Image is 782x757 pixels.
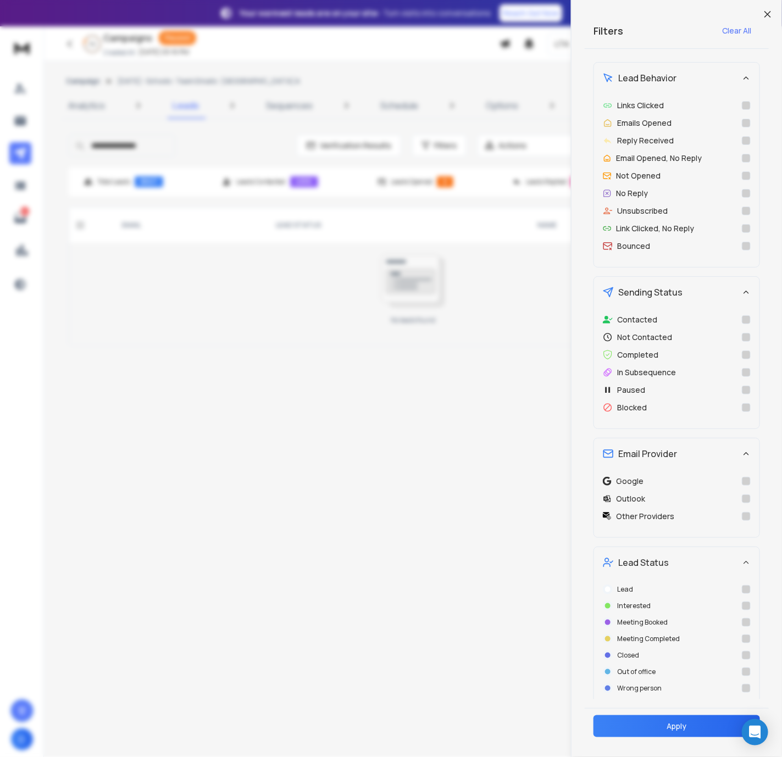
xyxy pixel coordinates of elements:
p: No Reply [616,188,648,199]
p: Out of office [617,667,656,676]
p: Not Opened [616,170,661,181]
p: Wrong person [617,684,662,693]
button: Lead Status [594,547,759,578]
p: Not Contacted [617,332,672,343]
p: Contacted [617,314,657,325]
p: Outlook [616,493,645,504]
p: Google [616,476,644,487]
p: Blocked [617,402,647,413]
h2: Filters [594,23,623,38]
p: Completed [617,349,658,360]
p: Interested [617,602,651,610]
p: Unsubscribed [617,205,668,216]
p: Email Opened, No Reply [616,153,702,164]
p: Reply Received [617,135,674,146]
button: Lead Behavior [594,63,759,93]
button: Apply [594,715,760,737]
span: Lead Behavior [618,71,676,85]
p: Link Clicked, No Reply [616,223,694,234]
p: Emails Opened [617,118,672,129]
span: Lead Status [618,556,669,569]
p: Lead [617,585,633,594]
p: Bounced [617,241,650,252]
button: Email Provider [594,438,759,469]
div: Email Provider [594,469,759,537]
p: Other Providers [616,511,674,522]
p: Meeting Completed [617,634,680,643]
p: Closed [617,651,639,660]
div: Sending Status [594,308,759,428]
button: Sending Status [594,277,759,308]
div: Open Intercom Messenger [742,719,768,745]
p: Meeting Booked [617,618,668,627]
span: Email Provider [618,447,677,460]
div: Lead Behavior [594,93,759,267]
div: Lead Status [594,578,759,743]
span: Sending Status [618,286,683,299]
button: Clear All [713,20,760,42]
p: Links Clicked [617,100,664,111]
p: In Subsequence [617,367,676,378]
p: Paused [617,385,645,396]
